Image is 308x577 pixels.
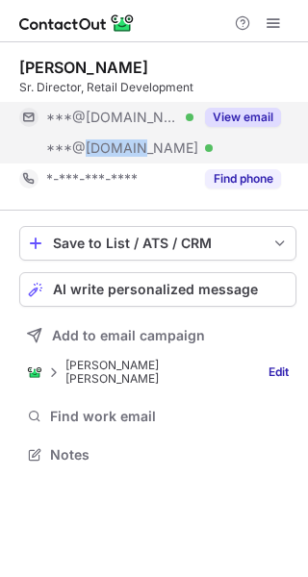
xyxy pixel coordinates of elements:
div: [PERSON_NAME] [19,58,148,77]
a: Edit [261,363,296,382]
button: Reveal Button [205,108,281,127]
span: Notes [50,446,289,464]
span: Add to email campaign [52,328,205,343]
span: AI write personalized message [53,282,258,297]
button: Add to email campaign [19,318,296,353]
button: Notes [19,441,296,468]
div: Sr. Director, Retail Development [19,79,296,96]
span: ***@[DOMAIN_NAME] [46,109,179,126]
button: AI write personalized message [19,272,296,307]
img: ContactOut [27,364,42,380]
p: [PERSON_NAME] [PERSON_NAME] [65,359,248,386]
button: save-profile-one-click [19,226,296,261]
button: Reveal Button [205,169,281,188]
span: ***@[DOMAIN_NAME] [46,139,198,157]
div: Ralph Lauren [27,359,248,386]
span: Find work email [50,408,289,425]
button: Find work email [19,403,296,430]
img: ContactOut v5.3.10 [19,12,135,35]
div: Save to List / ATS / CRM [53,236,263,251]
